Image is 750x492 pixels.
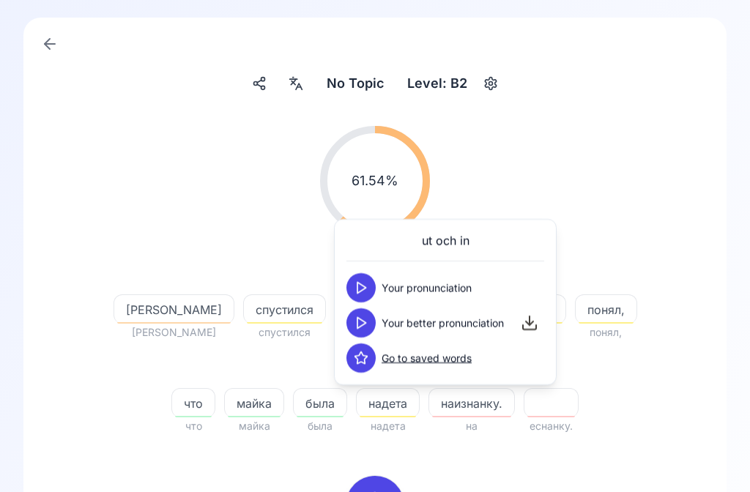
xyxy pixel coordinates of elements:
span: что [172,395,215,412]
button: была [293,388,347,417]
span: No Topic [327,73,384,94]
span: была [294,395,346,412]
div: Level: B2 [401,70,473,97]
span: наизнанку. [429,395,514,412]
span: спустился [244,301,325,318]
button: надета [356,388,420,417]
span: Your better pronunciation [382,316,504,330]
button: Level: B2 [401,70,502,97]
button: No Topic [321,70,390,97]
span: 61.54 % [352,171,398,191]
button: [PERSON_NAME] [114,294,234,324]
span: майка [224,417,284,435]
button: что [171,388,215,417]
button: наизнанку. [428,388,515,417]
span: понял, [575,324,637,341]
a: Go to saved words [382,351,472,365]
span: [PERSON_NAME] [114,324,234,341]
span: Your pronunciation [382,280,472,295]
span: надета [356,417,420,435]
span: была [293,417,347,435]
button: понял, [575,294,637,324]
button: спустился [243,294,326,324]
button: майка [224,388,284,417]
span: еснанку. [524,417,579,435]
span: понял, [576,301,636,318]
span: майка [225,395,283,412]
span: ut och in [422,231,469,249]
span: что [171,417,215,435]
span: [PERSON_NAME] [114,301,234,318]
span: спустился [243,324,326,341]
span: надета [357,395,419,412]
span: на [428,417,515,435]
